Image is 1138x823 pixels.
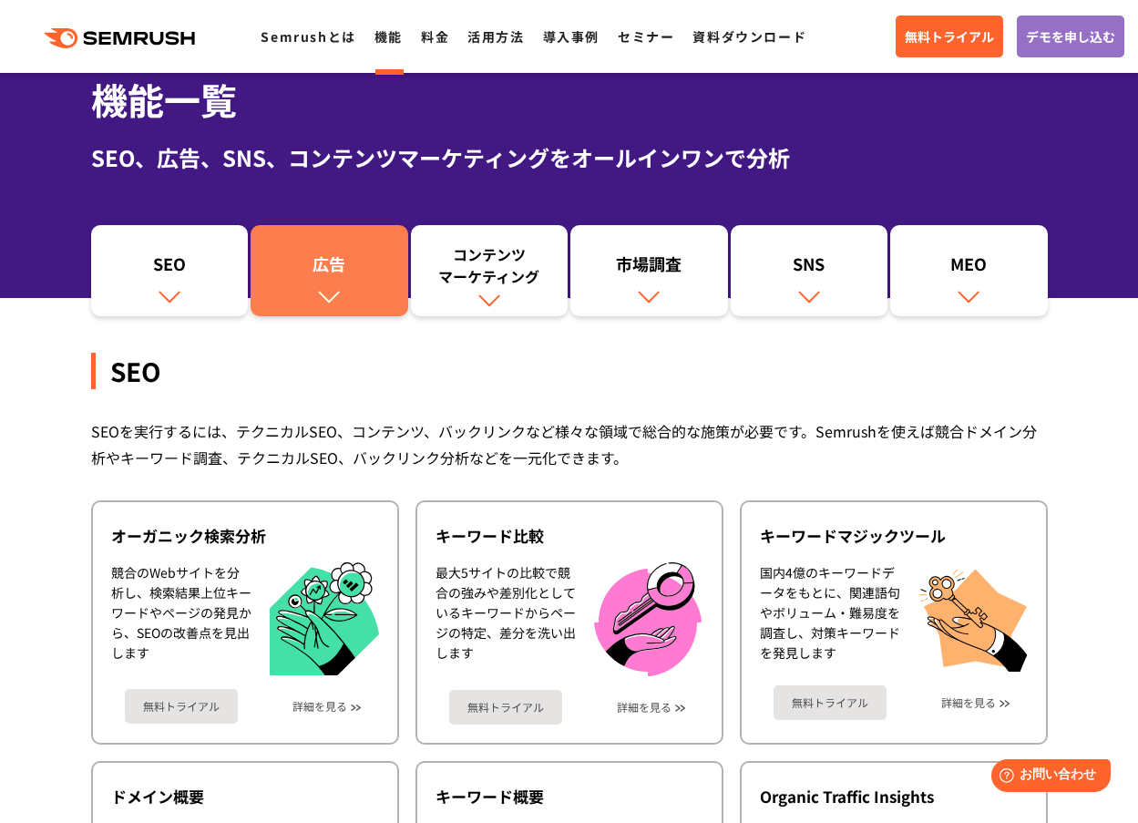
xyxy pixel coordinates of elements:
[617,701,672,714] a: 詳細を見る
[905,26,994,46] span: 無料トライアル
[292,700,347,713] a: 詳細を見る
[421,27,449,46] a: 料金
[91,418,1048,471] div: SEOを実行するには、テクニカルSEO、コンテンツ、バックリンクなど様々な領域で総合的な施策が必要です。Semrushを使えば競合ドメイン分析やキーワード調査、テクニカルSEO、バックリンク分析...
[270,562,379,676] img: オーガニック検索分析
[760,786,1028,808] div: Organic Traffic Insights
[436,525,703,547] div: キーワード比較
[91,353,1048,389] div: SEO
[740,252,879,283] div: SNS
[579,252,719,283] div: 市場調査
[251,225,408,316] a: 広告
[1026,26,1115,46] span: デモを申し込む
[594,562,702,676] img: キーワード比較
[436,562,576,676] div: 最大5サイトの比較で競合の強みや差別化としているキーワードからページの特定、差分を洗い出します
[436,786,703,808] div: キーワード概要
[100,252,240,283] div: SEO
[774,685,887,720] a: 無料トライアル
[261,27,355,46] a: Semrushとは
[896,15,1003,57] a: 無料トライアル
[760,525,1028,547] div: キーワードマジックツール
[890,225,1048,316] a: MEO
[91,141,1048,174] div: SEO、広告、SNS、コンテンツマーケティングをオールインワンで分析
[260,252,399,283] div: 広告
[731,225,888,316] a: SNS
[420,243,559,287] div: コンテンツ マーケティング
[411,225,569,316] a: コンテンツマーケティング
[918,562,1028,672] img: キーワードマジックツール
[111,786,379,808] div: ドメイン概要
[467,27,524,46] a: 活用方法
[570,225,728,316] a: 市場調査
[1017,15,1124,57] a: デモを申し込む
[618,27,674,46] a: セミナー
[692,27,806,46] a: 資料ダウンロード
[374,27,403,46] a: 機能
[449,690,562,725] a: 無料トライアル
[111,525,379,547] div: オーガニック検索分析
[125,689,238,724] a: 無料トライアル
[91,225,249,316] a: SEO
[976,752,1118,803] iframe: Help widget launcher
[760,562,900,672] div: 国内4億のキーワードデータをもとに、関連語句やボリューム・難易度を調査し、対策キーワードを発見します
[111,562,251,676] div: 競合のWebサイトを分析し、検索結果上位キーワードやページの発見から、SEOの改善点を見出します
[899,252,1039,283] div: MEO
[91,73,1048,127] h1: 機能一覧
[941,696,996,709] a: 詳細を見る
[543,27,600,46] a: 導入事例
